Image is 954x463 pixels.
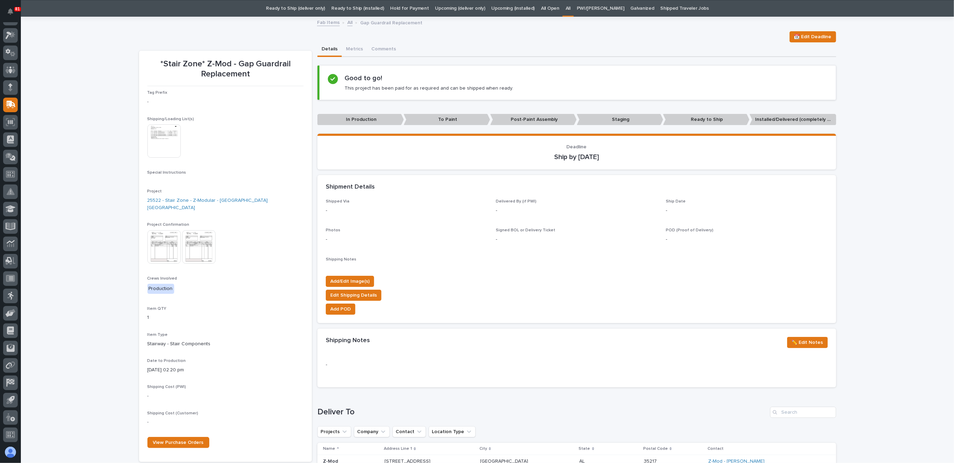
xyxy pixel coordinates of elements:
[9,8,18,19] div: Notifications81
[147,419,304,426] p: -
[666,199,686,204] span: Ship Date
[435,0,485,17] a: Upcoming (deliver only)
[147,333,168,337] span: Item Type
[317,114,404,125] p: In Production
[147,117,194,121] span: Shipping/Loading List(s)
[326,207,487,214] p: -
[326,257,356,262] span: Shipping Notes
[643,445,668,453] p: Postal Code
[331,0,384,17] a: Ready to Ship (installed)
[579,445,590,453] p: State
[147,307,167,311] span: Item QTY
[708,445,724,453] p: Contact
[326,337,370,345] h2: Shipping Notes
[750,114,836,125] p: Installed/Delivered (completely done)
[147,359,186,363] span: Date to Production
[266,0,325,17] a: Ready to Ship (deliver only)
[3,4,18,19] button: Notifications
[496,236,657,243] p: -
[367,42,400,57] button: Comments
[153,440,204,445] span: View Purchase Orders
[770,407,836,418] input: Search
[326,228,340,232] span: Photos
[393,426,426,437] button: Contact
[147,189,162,193] span: Project
[317,407,767,417] h1: Deliver To
[326,290,381,301] button: Edit Shipping Details
[490,114,577,125] p: Post-Paint Assembly
[147,91,168,95] span: Tag Prefix
[323,445,335,453] p: Name
[326,276,374,287] button: Add/Edit Image(s)
[326,304,355,315] button: Add POD
[631,0,654,17] a: Galvanized
[317,42,342,57] button: Details
[147,366,304,374] p: [DATE] 02:20 pm
[326,153,828,161] p: Ship by [DATE]
[147,314,304,321] p: 1
[577,114,663,125] p: Staging
[790,31,836,42] button: 📆 Edit Deadline
[566,0,571,17] a: All
[479,445,487,453] p: City
[390,0,429,17] a: Hold for Payment
[666,228,713,232] span: POD (Proof of Delivery)
[147,276,177,281] span: Crews Involved
[567,144,587,149] span: Deadline
[147,385,186,389] span: Shipping Cost (PWI)
[330,305,351,313] span: Add POD
[666,207,827,214] p: -
[345,85,514,91] p: This project has been paid for as required and can be shipped when ready.
[317,18,340,26] a: Fab Items
[794,33,832,41] span: 📆 Edit Deadline
[384,445,412,453] p: Address Line 1
[326,183,375,191] h2: Shipment Details
[15,7,20,11] p: 81
[326,361,487,369] p: -
[496,199,536,204] span: Delivered By (if PWI)
[666,236,827,243] p: -
[147,197,304,212] a: 25522 - Stair Zone - Z-Modular - [GEOGRAPHIC_DATA] [GEOGRAPHIC_DATA]
[147,284,174,294] div: Production
[360,18,422,26] p: Gap Guardrail Replacement
[429,426,476,437] button: Location Type
[787,337,828,348] button: ✏️ Edit Notes
[147,171,186,175] span: Special Instructions
[577,0,624,17] a: PWI/[PERSON_NAME]
[317,426,351,437] button: Projects
[496,207,657,214] p: -
[496,228,555,232] span: Signed BOL or Delivery Ticket
[147,340,304,348] p: Stairway - Stair Components
[3,445,18,460] button: users-avatar
[342,42,367,57] button: Metrics
[404,114,490,125] p: To Paint
[326,236,487,243] p: -
[147,392,304,400] p: -
[326,199,349,204] span: Shipped Via
[347,18,353,26] a: All
[330,291,377,299] span: Edit Shipping Details
[491,0,535,17] a: Upcoming (installed)
[147,98,304,106] p: -
[541,0,559,17] a: All Open
[147,411,199,415] span: Shipping Cost (Customer)
[147,59,304,79] p: *Stair Zone* Z-Mod - Gap Guardrail Replacement
[345,74,382,82] h2: Good to go!
[330,277,370,286] span: Add/Edit Image(s)
[354,426,390,437] button: Company
[147,437,209,448] a: View Purchase Orders
[663,114,750,125] p: Ready to Ship
[792,338,823,347] span: ✏️ Edit Notes
[147,223,189,227] span: Project Confirmation
[661,0,709,17] a: Shipped Traveler Jobs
